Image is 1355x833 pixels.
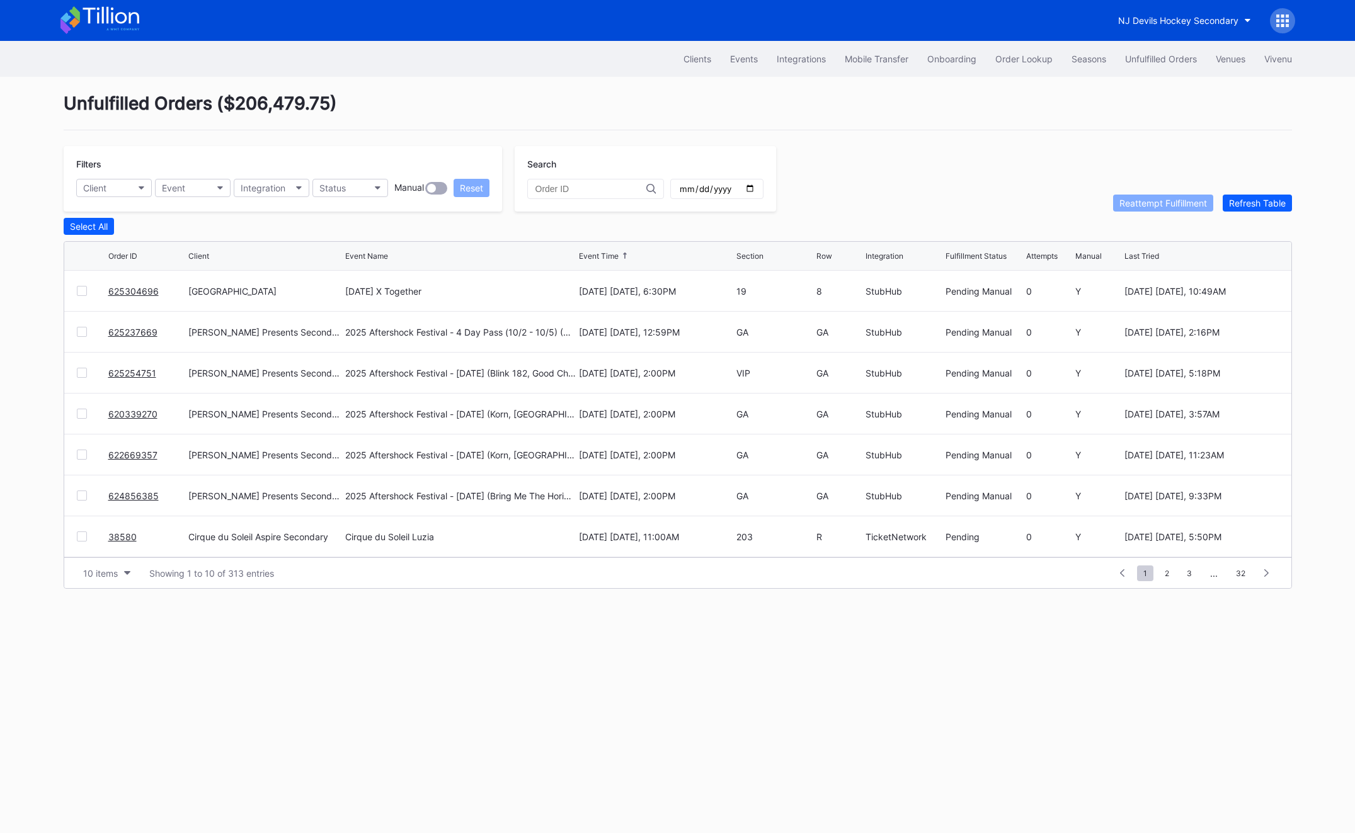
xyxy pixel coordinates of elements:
div: Y [1075,286,1121,297]
div: Search [527,159,763,169]
div: Client [188,251,209,261]
div: [DATE] [DATE], 11:23AM [1124,450,1278,460]
div: Y [1075,368,1121,378]
div: Pending Manual [946,368,1022,378]
div: 2025 Aftershock Festival - [DATE] (Bring Me The Horizon, [PERSON_NAME], [PERSON_NAME], [PERSON_NA... [345,490,576,501]
div: Fulfillment Status [946,251,1007,261]
div: Attempts [1026,251,1058,261]
a: Clients [674,47,721,71]
div: Integration [241,183,285,193]
a: Order Lookup [986,47,1062,71]
div: Last Tried [1124,251,1159,261]
div: [PERSON_NAME] Presents Secondary [188,409,342,419]
div: ... [1201,568,1227,579]
div: StubHub [866,450,942,460]
span: 3 [1181,565,1198,581]
div: [DATE] [DATE], 5:18PM [1124,368,1278,378]
a: Onboarding [918,47,986,71]
div: Y [1075,409,1121,419]
div: StubHub [866,409,942,419]
div: GA [816,327,862,337]
div: Manual [394,182,424,195]
div: Pending Manual [946,327,1022,337]
div: Y [1075,327,1121,337]
div: [DATE] [DATE], 2:00PM [579,490,733,501]
div: Pending Manual [946,286,1022,297]
a: 620339270 [108,409,157,419]
div: 0 [1026,531,1072,542]
a: 625304696 [108,286,159,297]
div: Order Lookup [995,54,1053,64]
a: 624856385 [108,490,159,501]
div: Pending Manual [946,450,1022,460]
div: TicketNetwork [866,531,942,542]
div: Event Time [579,251,619,261]
button: NJ Devils Hockey Secondary [1109,9,1261,32]
div: Venues [1216,54,1245,64]
a: 38580 [108,531,137,542]
div: Y [1075,490,1121,501]
div: 2025 Aftershock Festival - [DATE] (Blink 182, Good Charlotte, All Time Low, All American Rejects) [345,368,576,378]
div: GA [736,409,813,419]
div: [PERSON_NAME] Presents Secondary [188,490,342,501]
div: GA [816,368,862,378]
button: Status [312,179,388,197]
div: NJ Devils Hockey Secondary [1118,15,1238,26]
div: R [816,531,862,542]
button: Reset [454,179,489,197]
div: Vivenu [1264,54,1292,64]
div: [DATE] [DATE], 2:00PM [579,368,733,378]
div: Events [730,54,758,64]
button: Unfulfilled Orders [1116,47,1206,71]
div: GA [736,327,813,337]
div: Filters [76,159,489,169]
a: Integrations [767,47,835,71]
a: 625254751 [108,368,156,378]
div: 0 [1026,327,1072,337]
div: [PERSON_NAME] Presents Secondary [188,327,342,337]
div: [DATE] [DATE], 5:50PM [1124,531,1278,542]
div: 0 [1026,286,1072,297]
div: [DATE] X Together [345,286,421,297]
div: Row [816,251,832,261]
div: Integration [866,251,903,261]
div: Manual [1075,251,1102,261]
div: GA [816,490,862,501]
div: Y [1075,450,1121,460]
div: StubHub [866,368,942,378]
div: 2025 Aftershock Festival - [DATE] (Korn, [GEOGRAPHIC_DATA], Gojira, Three Days Grace) [345,409,576,419]
div: GA [736,490,813,501]
div: Reset [460,183,483,193]
div: [DATE] [DATE], 11:00AM [579,531,733,542]
div: 19 [736,286,813,297]
button: Event [155,179,231,197]
div: [DATE] [DATE], 2:16PM [1124,327,1278,337]
div: [DATE] [DATE], 9:33PM [1124,490,1278,501]
button: Venues [1206,47,1255,71]
div: Event [162,183,185,193]
a: 622669357 [108,450,157,460]
div: 0 [1026,368,1072,378]
div: Unfulfilled Orders [1125,54,1197,64]
div: Reattempt Fulfillment [1119,198,1207,208]
div: GA [736,450,813,460]
div: [DATE] [DATE], 10:49AM [1124,286,1278,297]
button: Reattempt Fulfillment [1113,195,1213,212]
div: StubHub [866,490,942,501]
div: 2025 Aftershock Festival - [DATE] (Korn, [GEOGRAPHIC_DATA], Gojira, Three Days Grace) [345,450,576,460]
button: Mobile Transfer [835,47,918,71]
button: Vivenu [1255,47,1301,71]
div: 10 items [83,568,118,579]
div: Event Name [345,251,388,261]
div: [DATE] [DATE], 2:00PM [579,450,733,460]
div: GA [816,409,862,419]
button: Seasons [1062,47,1116,71]
div: VIP [736,368,813,378]
button: Client [76,179,152,197]
div: Y [1075,531,1121,542]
